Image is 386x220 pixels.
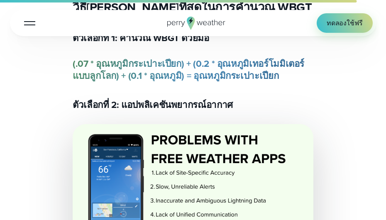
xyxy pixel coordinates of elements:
[73,57,304,83] font: (.07 * อุณหภูมิกระเปาะเปียก) + (0.2 * อุณหภูมิเทอร์โมมิเตอร์แบบลูกโลก) + (0.1 * อุณหภูมิ) = อุณหภ...
[327,18,363,28] font: ทดลองใช้ฟรี
[73,98,233,112] font: ตัวเลือกที่ 2: แอปพลิเคชันพยากรณ์อากาศ
[317,13,373,33] a: ทดลองใช้ฟรี
[73,31,209,45] font: ตัวเลือกที่ 1: คำนวณ WBGT ด้วยมือ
